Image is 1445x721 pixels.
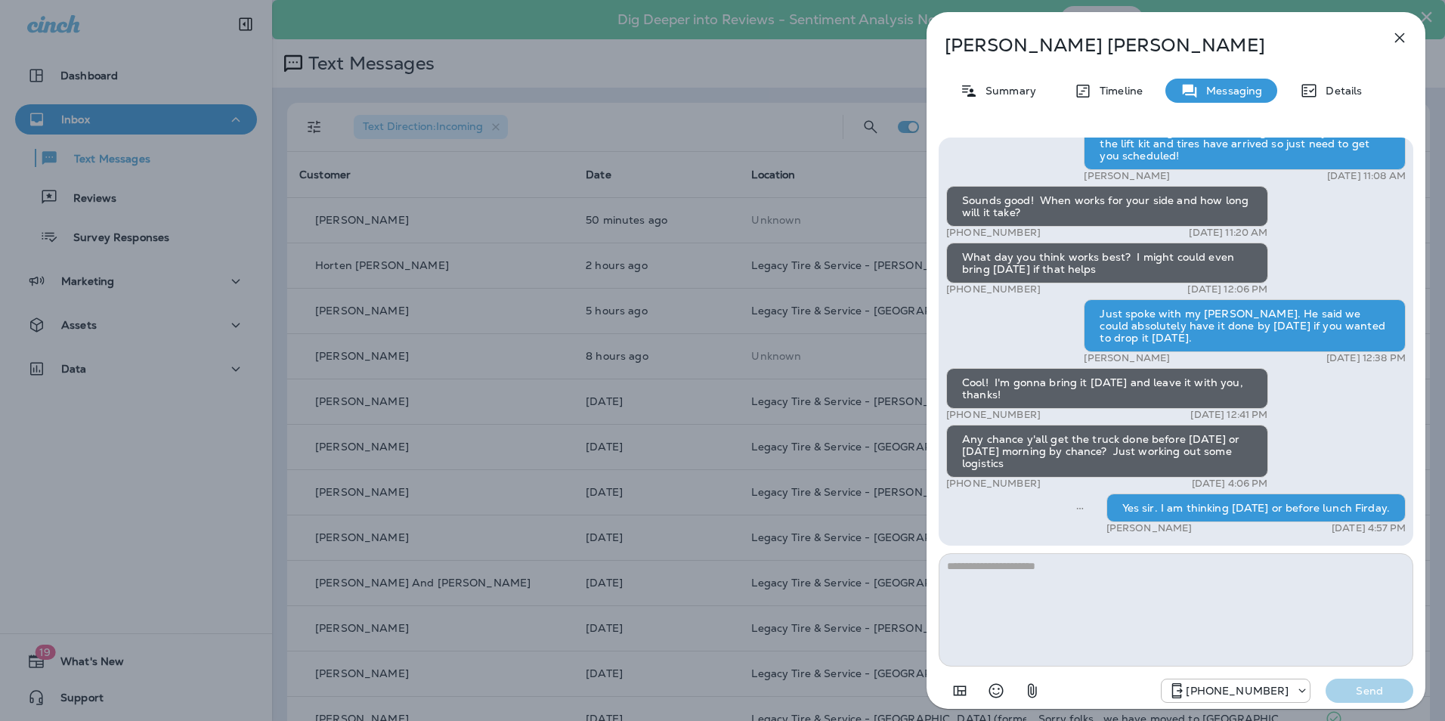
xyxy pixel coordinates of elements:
p: [DATE] 11:08 AM [1327,170,1406,182]
p: [PERSON_NAME] [PERSON_NAME] [945,35,1357,56]
p: [DATE] 4:57 PM [1332,522,1406,534]
p: [DATE] 4:06 PM [1192,478,1268,490]
p: [DATE] 11:20 AM [1189,227,1267,239]
p: Timeline [1092,85,1143,97]
p: [PERSON_NAME] [1084,170,1170,182]
button: Select an emoji [981,676,1011,706]
p: [DATE] 12:38 PM [1326,352,1406,364]
p: Details [1318,85,1362,97]
p: [PERSON_NAME] [1106,522,1193,534]
div: What day you think works best? I might could even bring [DATE] if that helps [946,243,1268,283]
div: Just spoke with my [PERSON_NAME]. He said we could absolutely have it done by [DATE] if you wante... [1084,299,1406,352]
button: Add in a premade template [945,676,975,706]
div: +1 (205) 606-2088 [1162,682,1310,700]
p: [PHONE_NUMBER] [946,409,1041,421]
p: [PERSON_NAME] [1084,352,1170,364]
p: Messaging [1199,85,1262,97]
p: [PHONE_NUMBER] [946,227,1041,239]
p: [DATE] 12:06 PM [1187,283,1267,296]
div: Good morning sir! Just reaching out to let you know the lift kit and tires have arrived so just n... [1084,117,1406,170]
div: Yes sir. I am thinking [DATE] or before lunch Firday. [1106,494,1406,522]
p: Summary [978,85,1036,97]
p: [PHONE_NUMBER] [946,478,1041,490]
div: Sounds good! When works for your side and how long will it take? [946,186,1268,227]
span: Sent [1076,500,1084,514]
p: [PHONE_NUMBER] [946,283,1041,296]
div: Any chance y'all get the truck done before [DATE] or [DATE] morning by chance? Just working out s... [946,425,1268,478]
div: Cool! I'm gonna bring it [DATE] and leave it with you, thanks! [946,368,1268,409]
p: [DATE] 12:41 PM [1190,409,1267,421]
p: [PHONE_NUMBER] [1186,685,1289,697]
